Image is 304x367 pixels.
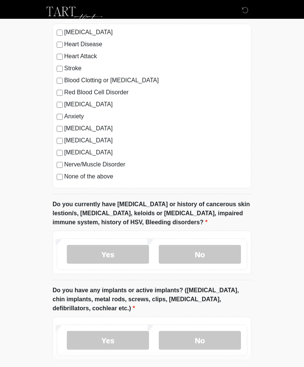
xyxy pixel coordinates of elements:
label: No [159,331,241,350]
label: Nerve/Muscle Disorder [64,160,247,169]
img: TART Aesthetics, LLC Logo [45,6,105,28]
input: [MEDICAL_DATA] [57,150,63,156]
input: Stroke [57,66,63,72]
input: Heart Attack [57,54,63,60]
label: Anxiety [64,112,247,121]
label: Heart Attack [64,52,247,61]
input: [MEDICAL_DATA] [57,102,63,108]
label: Do you currently have [MEDICAL_DATA] or history of cancerous skin lestion/s, [MEDICAL_DATA], kelo... [53,200,251,227]
input: None of the above [57,174,63,180]
input: [MEDICAL_DATA] [57,126,63,132]
label: Stroke [64,64,247,73]
label: No [159,245,241,264]
label: Blood Clotting or [MEDICAL_DATA] [64,76,247,85]
label: [MEDICAL_DATA] [64,136,247,145]
label: [MEDICAL_DATA] [64,148,247,157]
label: [MEDICAL_DATA] [64,100,247,109]
input: Anxiety [57,114,63,120]
label: Red Blood Cell Disorder [64,88,247,97]
label: Heart Disease [64,40,247,49]
label: Yes [67,331,149,350]
label: [MEDICAL_DATA] [64,124,247,133]
input: Nerve/Muscle Disorder [57,162,63,168]
input: Red Blood Cell Disorder [57,90,63,96]
label: None of the above [64,172,247,181]
label: Do you have any implants or active implants? ([MEDICAL_DATA], chin implants, metal rods, screws, ... [53,286,251,313]
input: [MEDICAL_DATA] [57,138,63,144]
input: Heart Disease [57,42,63,48]
label: Yes [67,245,149,264]
input: Blood Clotting or [MEDICAL_DATA] [57,78,63,84]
